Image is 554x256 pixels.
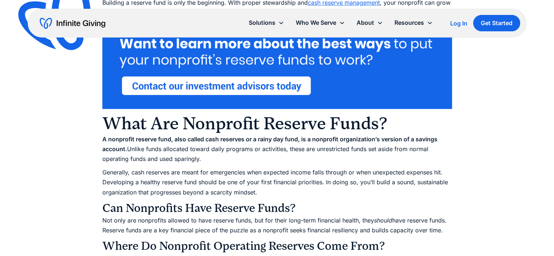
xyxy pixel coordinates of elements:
[40,17,105,29] a: home
[296,18,336,28] div: Who We Serve
[102,21,452,109] img: Want to learn more about the best ways to put your nonprofit reserve funds to work? Click to cont...
[102,134,452,164] p: Unlike funds allocated toward daily programs or activities, these are unrestricted funds set asid...
[102,113,452,134] h2: What Are Nonprofit Reserve Funds?
[102,201,452,216] h3: Can Nonprofits Have Reserve Funds?
[394,18,424,28] div: Resources
[473,15,520,31] a: Get Started
[351,15,389,31] div: About
[102,239,452,253] h3: Where Do Nonprofit Operating Reserves Come From?
[102,216,452,235] p: Not only are nonprofits allowed to have reserve funds, but for their long-term financial health, ...
[450,19,467,28] a: Log In
[450,20,467,26] div: Log In
[290,15,351,31] div: Who We Serve
[102,168,452,197] p: Generally, cash reserves are meant for emergencies when expected income falls through or when une...
[249,18,275,28] div: Solutions
[357,18,374,28] div: About
[243,15,290,31] div: Solutions
[102,135,437,153] strong: A nonprofit reserve fund, also called cash reserves or a rainy day fund, is a nonprofit organizat...
[374,217,392,224] em: should
[389,15,439,31] div: Resources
